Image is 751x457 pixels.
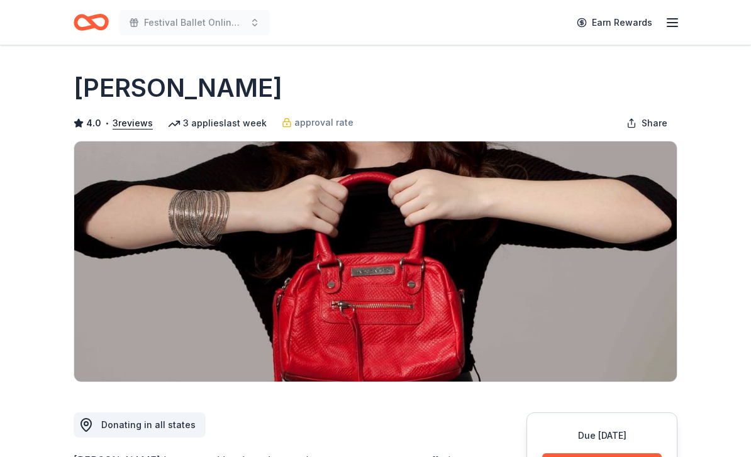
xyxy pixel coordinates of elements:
[74,70,282,106] h1: [PERSON_NAME]
[74,8,109,37] a: Home
[569,11,660,34] a: Earn Rewards
[542,428,662,443] div: Due [DATE]
[642,116,667,131] span: Share
[101,419,196,430] span: Donating in all states
[282,115,353,130] a: approval rate
[119,10,270,35] button: Festival Ballet Online Auction
[616,111,677,136] button: Share
[113,116,153,131] button: 3reviews
[294,115,353,130] span: approval rate
[105,118,109,128] span: •
[144,15,245,30] span: Festival Ballet Online Auction
[86,116,101,131] span: 4.0
[74,141,677,382] img: Image for Jacki Easlick
[168,116,267,131] div: 3 applies last week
